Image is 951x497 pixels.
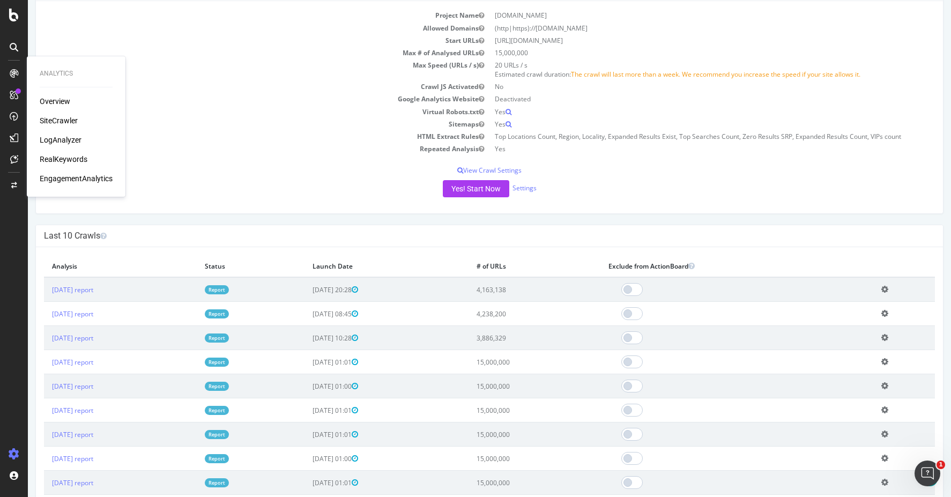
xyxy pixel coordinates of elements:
td: Yes [462,106,907,118]
span: [DATE] 01:01 [285,406,330,415]
a: Overview [40,96,70,107]
a: [DATE] report [24,382,65,391]
a: [DATE] report [24,309,65,318]
td: [URL][DOMAIN_NAME] [462,34,907,47]
td: 20 URLs / s Estimated crawl duration: [462,59,907,80]
td: 15,000,000 [441,447,572,471]
th: # of URLs [441,255,572,277]
td: Start URLs [16,34,462,47]
a: Report [177,382,201,391]
a: SiteCrawler [40,115,78,126]
th: Status [169,255,276,277]
td: 15,000,000 [462,47,907,59]
a: [DATE] report [24,358,65,367]
span: [DATE] 01:01 [285,358,330,367]
td: 4,238,200 [441,302,572,326]
td: Sitemaps [16,118,462,130]
a: [DATE] report [24,454,65,463]
td: No [462,80,907,93]
td: Max Speed (URLs / s) [16,59,462,80]
td: Top Locations Count, Region, Locality, Expanded Results Exist, Top Searches Count, Zero Results S... [462,130,907,143]
td: 15,000,000 [441,398,572,422]
a: Report [177,358,201,367]
a: [DATE] report [24,285,65,294]
td: Deactivated [462,93,907,105]
td: 3,886,329 [441,326,572,350]
td: 15,000,000 [441,350,572,374]
td: (http|https)://[DOMAIN_NAME] [462,22,907,34]
td: HTML Extract Rules [16,130,462,143]
td: Virtual Robots.txt [16,106,462,118]
td: 4,163,138 [441,277,572,302]
a: Report [177,430,201,439]
a: Report [177,333,201,343]
a: LogAnalyzer [40,135,81,145]
a: Settings [485,183,509,192]
span: The crawl will last more than a week. We recommend you increase the speed if your site allows it. [543,70,833,79]
a: RealKeywords [40,154,87,165]
td: Repeated Analysis [16,143,462,155]
td: Allowed Domains [16,22,462,34]
a: EngagementAnalytics [40,173,113,184]
td: Crawl JS Activated [16,80,462,93]
a: Report [177,406,201,415]
td: 15,000,000 [441,422,572,447]
div: Analytics [40,69,113,78]
td: Yes [462,118,907,130]
span: [DATE] 10:28 [285,333,330,343]
iframe: Intercom live chat [915,461,940,486]
p: View Crawl Settings [16,166,907,175]
td: [DOMAIN_NAME] [462,9,907,21]
th: Launch Date [277,255,441,277]
a: Report [177,285,201,294]
span: [DATE] 01:01 [285,478,330,487]
span: [DATE] 01:00 [285,454,330,463]
th: Analysis [16,255,169,277]
th: Exclude from ActionBoard [573,255,846,277]
td: Google Analytics Website [16,93,462,105]
td: Max # of Analysed URLs [16,47,462,59]
span: [DATE] 08:45 [285,309,330,318]
a: Report [177,454,201,463]
td: 15,000,000 [441,374,572,398]
td: 15,000,000 [441,471,572,495]
td: Yes [462,143,907,155]
a: [DATE] report [24,478,65,487]
a: [DATE] report [24,406,65,415]
td: Project Name [16,9,462,21]
span: [DATE] 20:28 [285,285,330,294]
span: 1 [937,461,945,469]
a: Report [177,478,201,487]
button: Yes! Start Now [415,180,481,197]
a: Report [177,309,201,318]
a: [DATE] report [24,430,65,439]
span: [DATE] 01:00 [285,382,330,391]
span: [DATE] 01:01 [285,430,330,439]
h4: Last 10 Crawls [16,231,907,241]
a: [DATE] report [24,333,65,343]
